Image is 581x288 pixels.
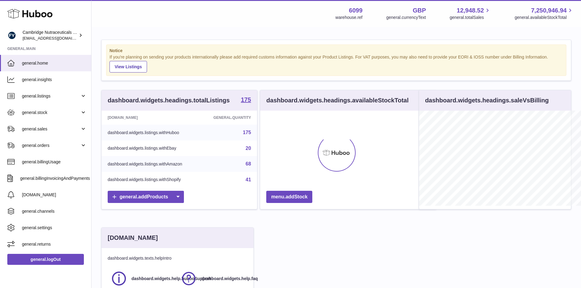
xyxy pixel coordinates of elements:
a: menu.addStock [266,191,312,203]
a: 41 [246,177,251,182]
span: 7,250,946.94 [531,6,567,15]
div: Cambridge Nutraceuticals Ltd [23,30,77,41]
td: dashboard.widgets.listings.withHuboo [102,125,200,140]
td: dashboard.widgets.listings.withAmazon [102,156,200,172]
h3: [DOMAIN_NAME] [108,234,158,242]
h3: dashboard.widgets.headings.totalListings [108,96,230,105]
h3: dashboard.widgets.headings.saleVsBilling [425,96,549,105]
a: 68 [246,161,251,166]
a: dashboard.widgets.help.hubooSupport [111,270,174,287]
span: general.listings [22,93,80,99]
span: general.billingInvoicingAndPayments [20,176,90,181]
a: 175 [241,97,251,104]
strong: 175 [241,97,251,103]
img: huboo@camnutra.com [7,31,16,40]
span: dashboard.widgets.help.hubooSupport [131,276,211,282]
span: general.channels [22,208,87,214]
span: general.billingUsage [22,159,87,165]
div: general.currencyText [386,15,426,20]
th: general.quantity [200,111,257,125]
span: general.sales [22,126,80,132]
a: 12,948.52 general.totalSales [450,6,491,20]
strong: 6099 [349,6,363,15]
span: [EMAIL_ADDRESS][DOMAIN_NAME] [23,36,90,41]
span: general.availableStockTotal [515,15,574,20]
strong: GBP [413,6,426,15]
span: dashboard.widgets.help.faq [201,276,258,282]
h3: dashboard.widgets.headings.availableStockTotal [266,96,408,105]
span: 12,948.52 [457,6,484,15]
strong: Notice [109,48,563,54]
a: 175 [243,130,251,135]
span: [DOMAIN_NAME] [22,192,87,198]
span: general.orders [22,143,80,148]
a: View Listings [109,61,147,73]
a: general.logOut [7,254,84,265]
a: general.addProducts [108,191,184,203]
a: 20 [246,146,251,151]
span: general.returns [22,241,87,247]
span: general.stock [22,110,80,116]
span: general.home [22,60,87,66]
div: If you're planning on sending your products internationally please add required customs informati... [109,54,563,73]
a: 7,250,946.94 general.availableStockTotal [515,6,574,20]
span: general.totalSales [450,15,491,20]
th: [DOMAIN_NAME] [102,111,200,125]
td: dashboard.widgets.listings.withShopify [102,172,200,188]
a: dashboard.widgets.help.faq [181,270,244,287]
div: warehouse.ref [335,15,363,20]
p: dashboard.widgets.texts.helpIntro [108,255,247,261]
span: general.settings [22,225,87,231]
td: dashboard.widgets.listings.withEbay [102,140,200,156]
span: general.insights [22,77,87,83]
